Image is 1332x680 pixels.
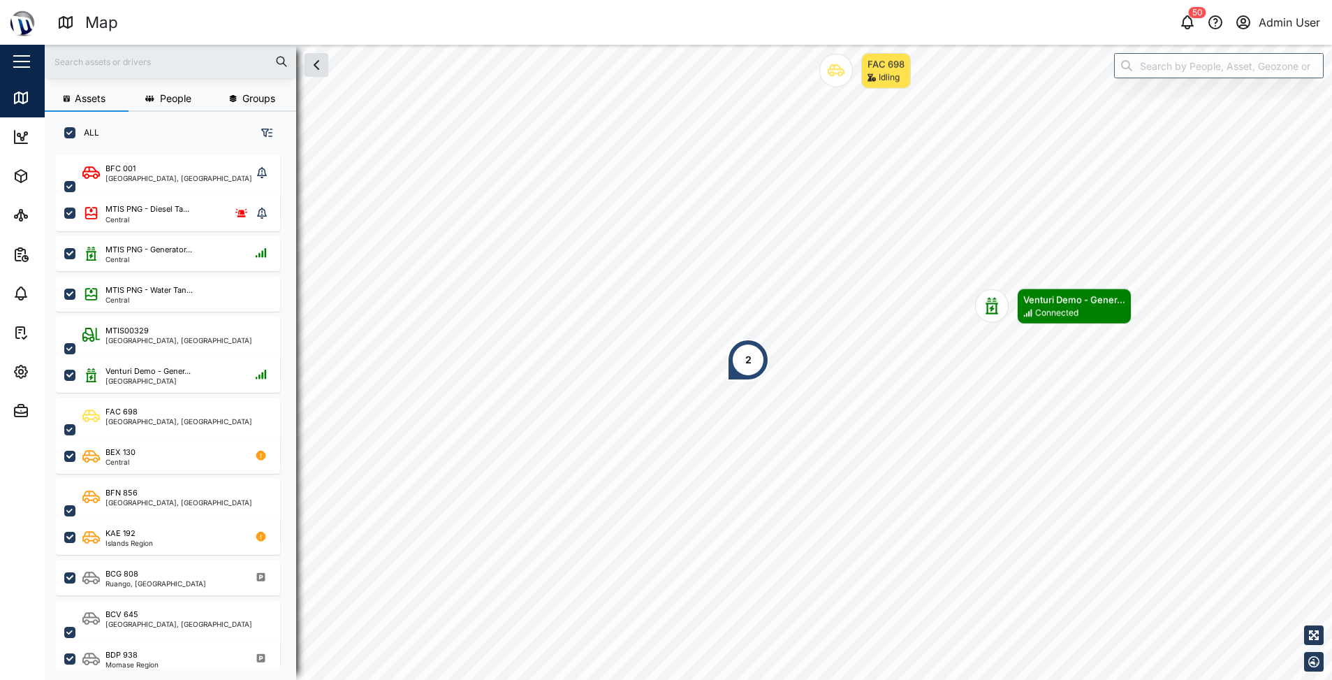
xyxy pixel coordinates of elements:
[105,325,149,337] div: MTIS00329
[56,150,295,669] div: grid
[7,7,38,38] img: Main Logo
[727,339,769,381] div: Map marker
[85,10,118,35] div: Map
[105,284,193,296] div: MTIS PNG - Water Tan...
[105,661,159,668] div: Momase Region
[105,487,138,499] div: BFN 856
[36,129,99,145] div: Dashboard
[1189,7,1206,18] div: 50
[105,175,252,182] div: [GEOGRAPHIC_DATA], [GEOGRAPHIC_DATA]
[105,580,206,587] div: Ruango, [GEOGRAPHIC_DATA]
[105,244,192,256] div: MTIS PNG - Generator...
[1234,13,1321,32] button: Admin User
[1035,307,1078,320] div: Connected
[36,364,86,379] div: Settings
[45,45,1332,680] canvas: Map
[105,499,252,506] div: [GEOGRAPHIC_DATA], [GEOGRAPHIC_DATA]
[36,247,84,262] div: Reports
[1259,14,1320,31] div: Admin User
[105,418,252,425] div: [GEOGRAPHIC_DATA], [GEOGRAPHIC_DATA]
[105,621,252,628] div: [GEOGRAPHIC_DATA], [GEOGRAPHIC_DATA]
[105,528,136,540] div: KAE 192
[75,127,99,138] label: ALL
[105,568,138,580] div: BCG 808
[879,71,900,85] div: Idling
[36,286,80,301] div: Alarms
[105,337,252,344] div: [GEOGRAPHIC_DATA], [GEOGRAPHIC_DATA]
[105,406,138,418] div: FAC 698
[105,649,138,661] div: BDP 938
[105,296,193,303] div: Central
[745,352,752,368] div: 2
[1023,293,1125,307] div: Venturi Demo - Gener...
[868,57,905,71] div: FAC 698
[105,256,192,263] div: Central
[36,90,68,106] div: Map
[105,377,191,384] div: [GEOGRAPHIC_DATA]
[1114,53,1324,78] input: Search by People, Asset, Geozone or Place
[36,208,70,223] div: Sites
[242,94,275,103] span: Groups
[36,168,80,184] div: Assets
[36,325,75,340] div: Tasks
[105,609,138,621] div: BCV 645
[105,203,189,215] div: MTIS PNG - Diesel Ta...
[160,94,191,103] span: People
[105,458,136,465] div: Central
[36,403,78,419] div: Admin
[105,216,189,223] div: Central
[75,94,105,103] span: Assets
[819,53,911,89] div: Map marker
[975,289,1132,324] div: Map marker
[53,51,288,72] input: Search assets or drivers
[105,163,136,175] div: BFC 001
[105,540,153,547] div: Islands Region
[105,447,136,458] div: BEX 130
[105,366,191,377] div: Venturi Demo - Gener...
